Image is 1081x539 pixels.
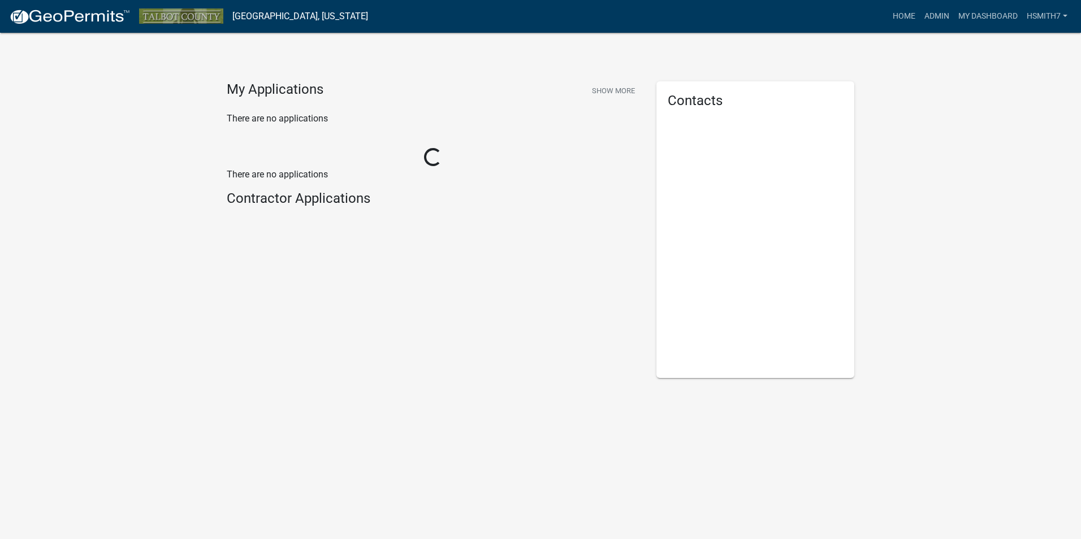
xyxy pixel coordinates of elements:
[227,190,639,207] h4: Contractor Applications
[227,81,323,98] h4: My Applications
[232,7,368,26] a: [GEOGRAPHIC_DATA], [US_STATE]
[227,168,639,181] p: There are no applications
[1022,6,1072,27] a: hsmith7
[954,6,1022,27] a: My Dashboard
[227,190,639,211] wm-workflow-list-section: Contractor Applications
[888,6,920,27] a: Home
[920,6,954,27] a: Admin
[227,112,639,125] p: There are no applications
[587,81,639,100] button: Show More
[139,8,223,24] img: Talbot County, Georgia
[668,93,843,109] h5: Contacts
